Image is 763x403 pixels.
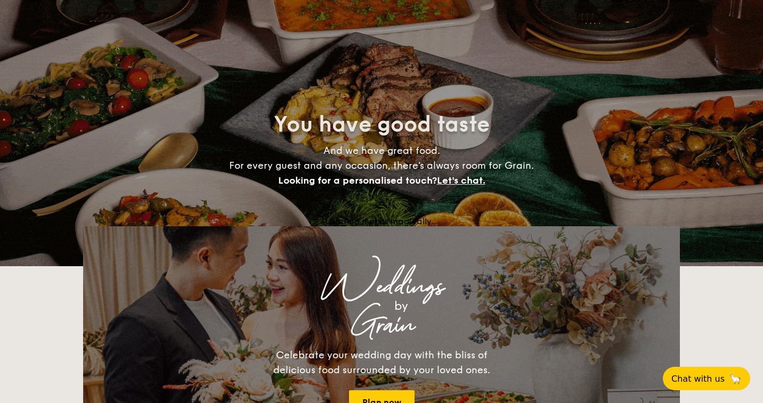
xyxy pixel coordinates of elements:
[663,367,750,390] button: Chat with us🦙
[83,216,680,226] div: Loading menus magically...
[437,175,485,186] span: Let's chat.
[262,348,501,377] div: Celebrate your wedding day with the bliss of delicious food surrounded by your loved ones.
[177,277,586,297] div: Weddings
[177,316,586,335] div: Grain
[729,373,742,385] span: 🦙
[216,297,586,316] div: by
[671,374,725,384] span: Chat with us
